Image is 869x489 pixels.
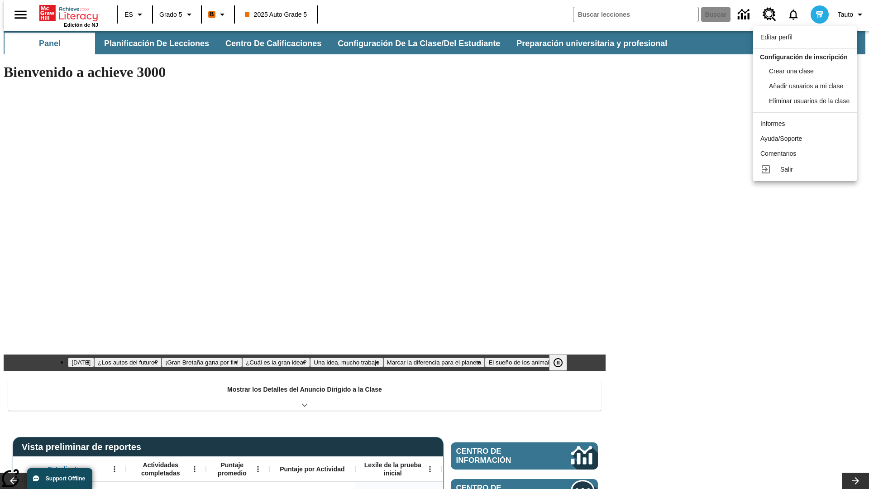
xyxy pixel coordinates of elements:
span: Informes [760,120,785,127]
span: Comentarios [760,150,796,157]
span: Configuración de inscripción [760,53,848,61]
span: Eliminar usuarios de la clase [769,97,850,105]
span: Salir [780,166,793,173]
span: Editar perfil [760,34,793,41]
span: Crear una clase [769,67,814,75]
span: Añadir usuarios a mi clase [769,82,843,90]
span: Ayuda/Soporte [760,135,802,142]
